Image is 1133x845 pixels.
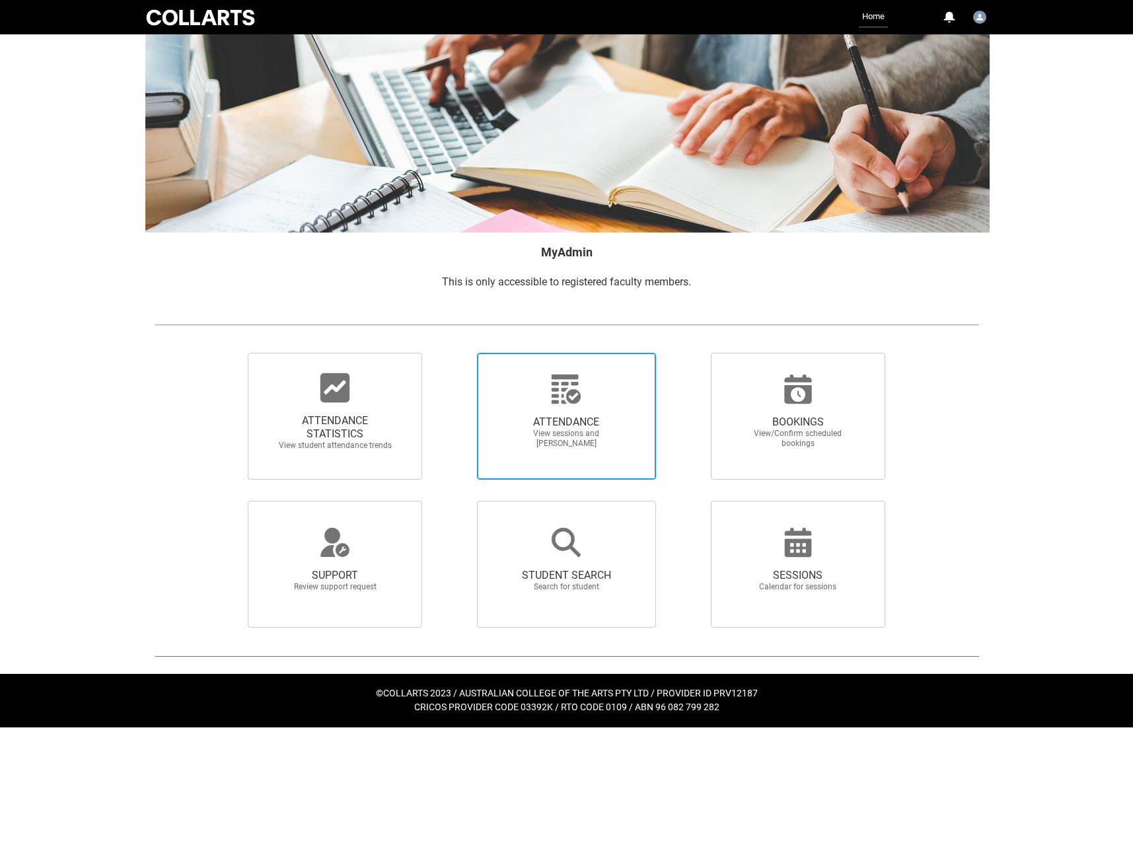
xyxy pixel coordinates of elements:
[155,243,979,261] h2: MyAdmin
[508,569,624,582] span: STUDENT SEARCH
[442,276,691,288] span: This is only accessible to registered faculty members.
[508,429,624,449] span: View sessions and [PERSON_NAME]
[277,569,393,582] span: SUPPORT
[970,5,990,26] button: User Profile Faculty.lwatson
[508,416,624,429] span: ATTENDANCE
[277,441,393,451] span: View student attendance trends
[740,429,856,449] span: View/Confirm scheduled bookings
[155,649,979,663] img: REDU_GREY_LINE
[973,11,986,24] img: Faculty.lwatson
[277,414,393,441] span: ATTENDANCE STATISTICS
[859,7,888,28] a: Home
[740,582,856,592] span: Calendar for sessions
[508,582,624,592] span: Search for student
[740,416,856,429] span: BOOKINGS
[740,569,856,582] span: SESSIONS
[277,582,393,592] span: Review support request
[155,318,979,332] img: REDU_GREY_LINE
